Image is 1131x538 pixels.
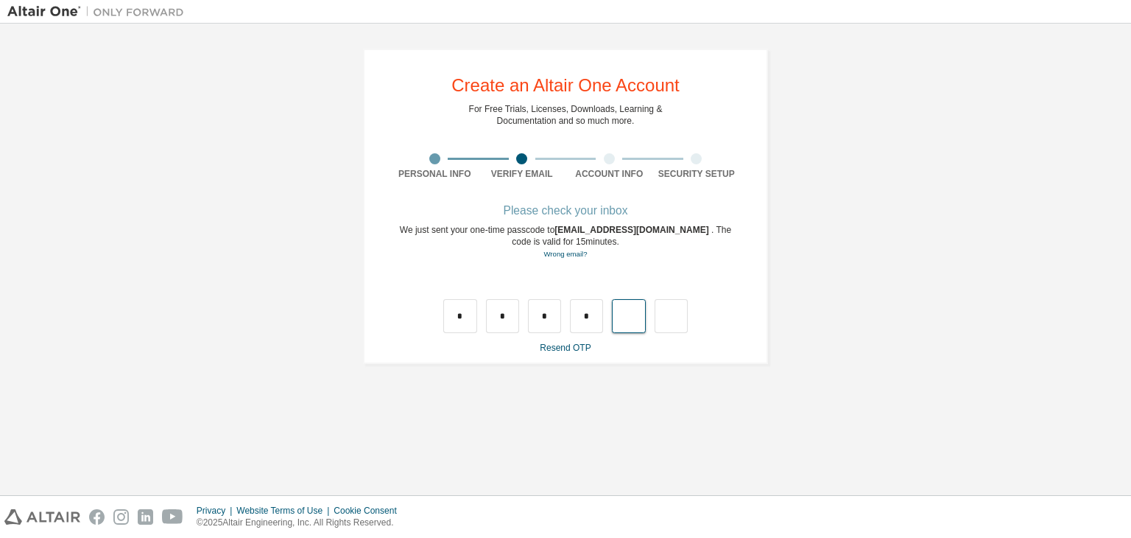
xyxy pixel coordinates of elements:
div: We just sent your one-time passcode to . The code is valid for 15 minutes. [391,224,740,260]
div: Personal Info [391,168,479,180]
img: Altair One [7,4,191,19]
div: Account Info [565,168,653,180]
div: Create an Altair One Account [451,77,680,94]
img: altair_logo.svg [4,509,80,525]
div: Website Terms of Use [236,505,334,517]
div: Please check your inbox [391,206,740,215]
img: facebook.svg [89,509,105,525]
a: Resend OTP [540,343,591,353]
img: youtube.svg [162,509,183,525]
div: Privacy [197,505,236,517]
div: Cookie Consent [334,505,405,517]
p: © 2025 Altair Engineering, Inc. All Rights Reserved. [197,517,406,529]
span: [EMAIL_ADDRESS][DOMAIN_NAME] [554,225,711,235]
div: Security Setup [653,168,741,180]
img: instagram.svg [113,509,129,525]
a: Go back to the registration form [543,250,587,258]
img: linkedin.svg [138,509,153,525]
div: For Free Trials, Licenses, Downloads, Learning & Documentation and so much more. [469,103,663,127]
div: Verify Email [479,168,566,180]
